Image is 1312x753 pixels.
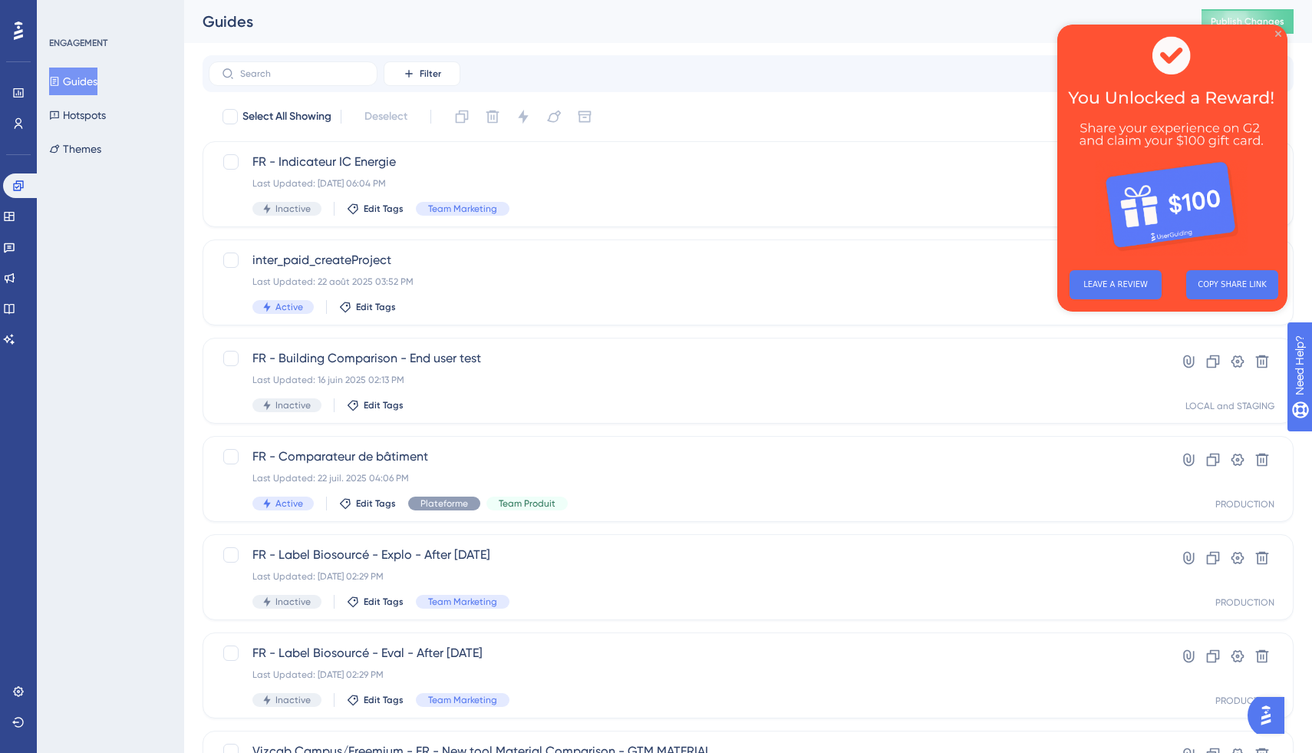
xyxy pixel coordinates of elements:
[339,301,396,313] button: Edit Tags
[275,203,311,215] span: Inactive
[347,203,404,215] button: Edit Tags
[49,101,106,129] button: Hotspots
[129,246,221,275] button: COPY SHARE LINK
[252,570,1121,583] div: Last Updated: [DATE] 02:29 PM
[252,644,1121,662] span: FR - Label Biosourcé - Eval - After [DATE]
[252,472,1121,484] div: Last Updated: 22 juil. 2025 04:06 PM
[1248,692,1294,738] iframe: UserGuiding AI Assistant Launcher
[49,68,97,95] button: Guides
[275,694,311,706] span: Inactive
[275,596,311,608] span: Inactive
[364,399,404,411] span: Edit Tags
[252,153,1121,171] span: FR - Indicateur IC Energie
[240,68,364,79] input: Search
[252,349,1121,368] span: FR - Building Comparison - End user test
[252,251,1121,269] span: inter_paid_createProject
[252,374,1121,386] div: Last Updated: 16 juin 2025 02:13 PM
[1185,400,1274,412] div: LOCAL and STAGING
[12,246,104,275] button: LEAVE A REVIEW
[275,399,311,411] span: Inactive
[347,596,404,608] button: Edit Tags
[364,107,407,126] span: Deselect
[1202,9,1294,34] button: Publish Changes
[252,546,1121,564] span: FR - Label Biosourcé - Explo - After [DATE]
[428,203,497,215] span: Team Marketing
[36,4,96,22] span: Need Help?
[252,448,1121,466] span: FR - Comparateur de bâtiment
[252,276,1121,288] div: Last Updated: 22 août 2025 03:52 PM
[242,107,331,126] span: Select All Showing
[1215,596,1274,609] div: PRODUCTION
[275,497,303,510] span: Active
[351,103,421,130] button: Deselect
[428,596,497,608] span: Team Marketing
[364,203,404,215] span: Edit Tags
[347,694,404,706] button: Edit Tags
[499,497,555,510] span: Team Produit
[203,11,1163,32] div: Guides
[1215,498,1274,510] div: PRODUCTION
[356,497,396,510] span: Edit Tags
[49,37,107,49] div: ENGAGEMENT
[364,596,404,608] span: Edit Tags
[218,6,224,12] div: Close Preview
[384,61,460,86] button: Filter
[252,177,1121,190] div: Last Updated: [DATE] 06:04 PM
[252,669,1121,681] div: Last Updated: [DATE] 02:29 PM
[49,135,101,163] button: Themes
[1215,695,1274,707] div: PRODUCTION
[428,694,497,706] span: Team Marketing
[364,694,404,706] span: Edit Tags
[420,68,441,80] span: Filter
[356,301,396,313] span: Edit Tags
[420,497,468,510] span: Plateforme
[347,399,404,411] button: Edit Tags
[339,497,396,510] button: Edit Tags
[275,301,303,313] span: Active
